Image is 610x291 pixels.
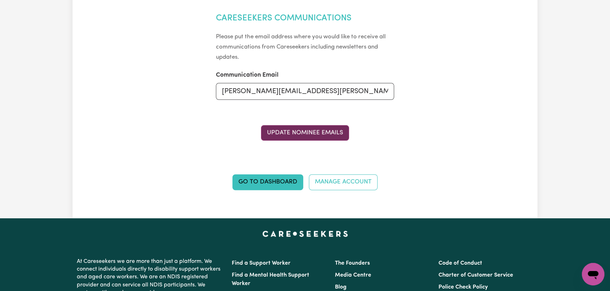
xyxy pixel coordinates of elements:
a: Find a Mental Health Support Worker [232,272,309,286]
a: Find a Support Worker [232,260,291,266]
small: Please put the email address where you would like to receive all communications from Careseekers ... [216,34,386,60]
a: The Founders [335,260,370,266]
a: Blog [335,284,347,290]
a: Media Centre [335,272,371,278]
a: Police Check Policy [438,284,488,290]
h2: Careseekers Communications [216,13,394,24]
a: Charter of Customer Service [438,272,513,278]
a: Careseekers home page [262,231,348,237]
button: Update Nominee Emails [261,125,349,141]
a: Code of Conduct [438,260,482,266]
a: Manage Account [309,174,378,190]
iframe: Button to launch messaging window [582,263,604,285]
label: Communication Email [216,71,279,80]
a: Go to Dashboard [232,174,303,190]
